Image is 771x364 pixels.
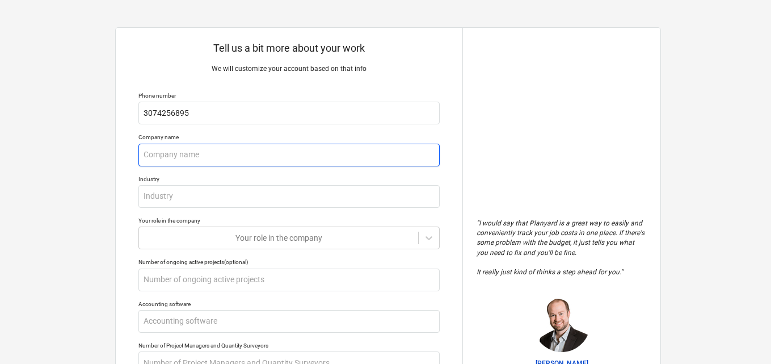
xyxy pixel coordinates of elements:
[138,269,440,291] input: Number of ongoing active projects
[477,219,647,277] p: " I would say that Planyard is a great way to easily and conveniently track your job costs in one...
[138,102,440,124] input: Your phone number
[714,309,771,364] iframe: Chat Widget
[138,175,440,183] div: Industry
[138,217,440,224] div: Your role in the company
[138,300,440,308] div: Accounting software
[138,64,440,74] p: We will customize your account based on that info
[138,310,440,333] input: Accounting software
[138,133,440,141] div: Company name
[138,92,440,99] div: Phone number
[138,258,440,266] div: Number of ongoing active projects (optional)
[138,342,440,349] div: Number of Project Managers and Quantity Surveyors
[138,41,440,55] p: Tell us a bit more about your work
[533,295,590,352] img: Jordan Cohen
[138,144,440,166] input: Company name
[138,185,440,208] input: Industry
